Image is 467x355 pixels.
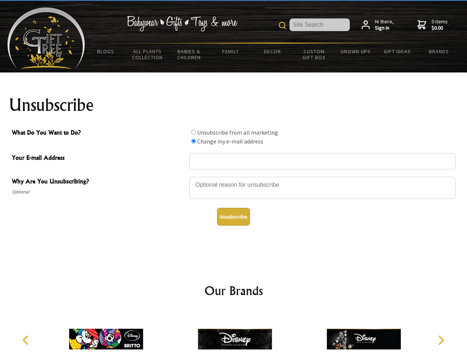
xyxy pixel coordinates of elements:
a: 0 items$0.00 [417,18,448,31]
img: Babyware - Gifts - Toys and more... [7,7,85,69]
span: 0 items [432,18,448,31]
a: All Plants Collection [127,44,169,65]
span: Hi there, [375,18,394,31]
a: Custom Gift Box [293,44,335,65]
img: Babywear - Gifts - Toys & more [126,16,237,31]
input: Your E-mail Address [189,153,456,169]
a: Babies & Children [168,44,210,65]
button: Next [433,332,449,348]
label: Change my e-mail address [197,138,263,145]
span: Optional [12,187,186,196]
a: Gift Ideas [376,44,418,59]
input: What Do You Want to Do? [191,130,196,135]
span: What Do You Want to Do? [12,128,186,139]
a: Grown Ups [335,44,376,59]
span: Why Are You Unsubscribing? [12,177,186,187]
button: Unsubscribe [217,208,250,226]
h1: Unsubscribe [9,96,458,114]
input: Site Search [290,18,350,31]
a: Hi there,Sign in [362,18,394,31]
strong: $0.00 [432,25,448,31]
span: Your E-mail Address [12,153,186,164]
button: Previous [18,332,35,348]
a: Brands [418,44,460,59]
input: What Do You Want to Do? [191,139,196,143]
a: BLOGS [85,44,127,59]
h2: Our Brands [15,282,453,300]
img: product search [279,22,286,29]
textarea: Why Are You Unsubscribing? [189,177,456,199]
a: Family [210,44,252,59]
label: Unsubscribe from all marketing [197,129,278,136]
strong: Sign in [375,25,394,31]
a: Decor [251,44,293,59]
